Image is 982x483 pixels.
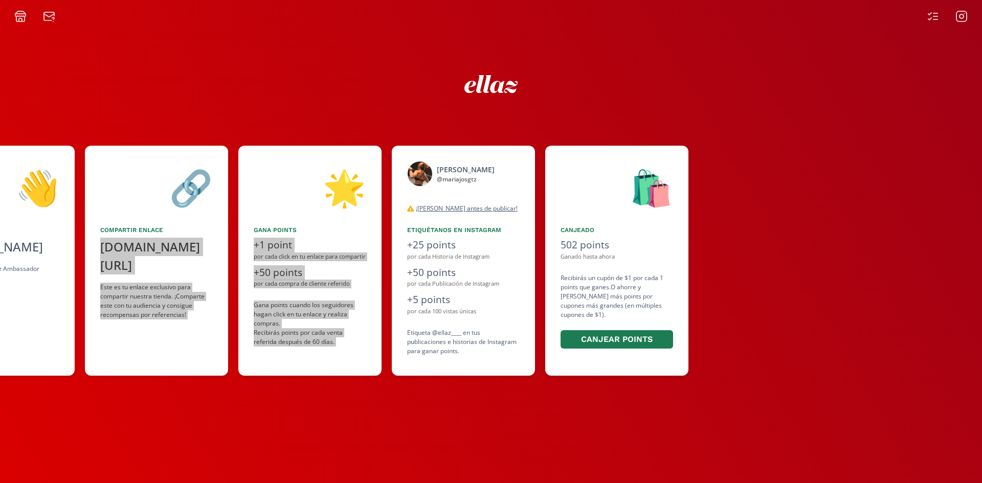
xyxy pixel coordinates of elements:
[254,252,366,261] div: por cada click en tu enlace para compartir
[561,330,673,349] button: Canjear points
[254,301,366,347] div: Gana points cuando los seguidores hagan click en tu enlace y realiza compras . Recibirás points p...
[407,225,520,235] div: Etiquétanos en Instagram
[437,175,495,184] div: @ mariajosgtz
[407,265,520,280] div: +50 points
[561,225,673,235] div: Canjeado
[464,75,518,93] img: ew9eVGDHp6dD
[437,164,495,175] div: [PERSON_NAME]
[100,283,213,319] div: Este es tu enlace exclusivo para compartir nuestra tienda. ¡Comparte este con tu audiencia y cons...
[254,225,366,235] div: Gana points
[407,307,520,316] div: por cada 100 vistas únicas
[407,280,520,288] div: por cada Publicación de Instagram
[254,265,366,280] div: +50 points
[561,252,673,261] div: Ganado hasta ahora
[407,292,520,307] div: +5 points
[100,238,213,274] div: [DOMAIN_NAME][URL]
[416,204,518,213] u: ¡[PERSON_NAME] antes de publicar!
[561,238,673,252] div: 502 points
[561,161,673,213] div: 🛍️
[407,328,520,356] div: Etiqueta @ellaz____ en tus publicaciones e historias de Instagram para ganar points.
[407,252,520,261] div: por cada Historia de Instagram
[100,225,213,235] div: Compartir Enlace
[254,280,366,288] div: por cada compra de cliente referido
[254,238,366,252] div: +1 point
[254,161,366,213] div: 🌟
[407,161,433,187] img: 525050199_18512760718046805_4512899896718383322_n.jpg
[407,238,520,252] div: +25 points
[100,161,213,213] div: 🔗
[561,273,673,351] div: Recibirás un cupón de $1 por cada 1 points que ganes. O ahorre y [PERSON_NAME] más points por cup...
